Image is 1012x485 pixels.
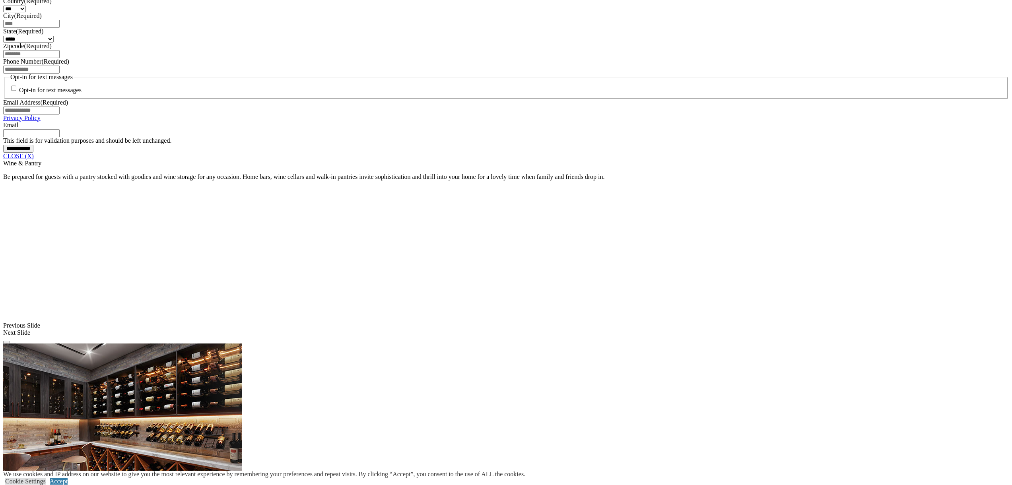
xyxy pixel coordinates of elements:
[3,137,1009,144] div: This field is for validation purposes and should be left unchanged.
[19,87,82,94] label: Opt-in for text messages
[14,12,42,19] span: (Required)
[50,478,68,485] a: Accept
[3,114,41,121] a: Privacy Policy
[3,329,1009,336] div: Next Slide
[3,58,69,65] label: Phone Number
[24,43,51,49] span: (Required)
[3,173,1009,180] p: Be prepared for guests with a pantry stocked with goodies and wine storage for any occasion. Home...
[5,478,46,485] a: Cookie Settings
[3,153,34,159] a: CLOSE (X)
[41,99,68,106] span: (Required)
[3,43,52,49] label: Zipcode
[3,28,43,35] label: State
[3,12,42,19] label: City
[3,322,1009,329] div: Previous Slide
[10,74,74,81] legend: Opt-in for text messages
[3,122,18,128] label: Email
[16,28,43,35] span: (Required)
[3,341,10,343] button: Click here to pause slide show
[3,99,68,106] label: Email Address
[3,471,525,478] div: We use cookies and IP address on our website to give you the most relevant experience by remember...
[3,160,41,167] span: Wine & Pantry
[41,58,69,65] span: (Required)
